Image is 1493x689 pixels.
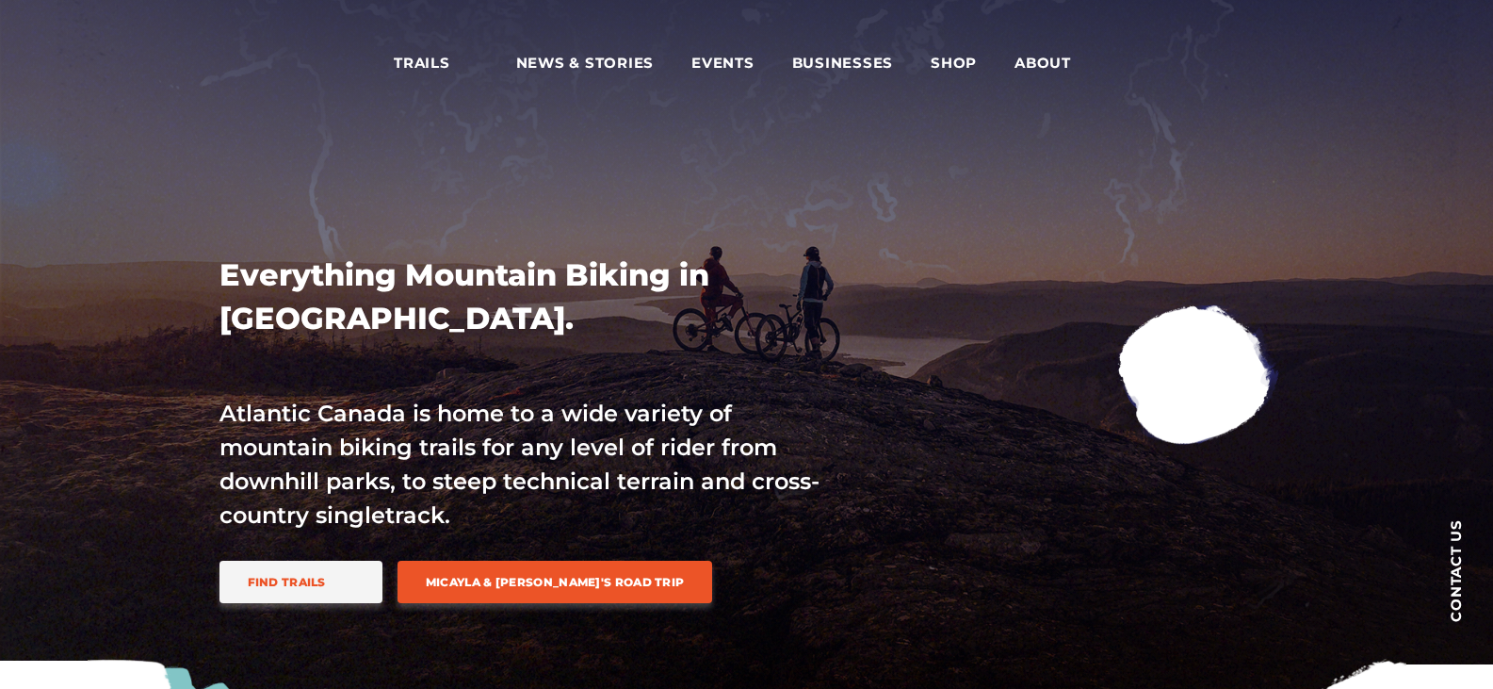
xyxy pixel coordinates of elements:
[792,54,894,73] span: Businesses
[398,561,713,603] a: Micayla & [PERSON_NAME]'s Road Trip
[1449,519,1463,622] span: Contact us
[394,54,479,73] span: Trails
[931,54,977,73] span: Shop
[691,54,755,73] span: Events
[219,397,822,533] p: Atlantic Canada is home to a wide variety of mountain biking trails for any level of rider from d...
[219,561,382,603] a: Find Trails trail icon
[426,575,685,589] span: Micayla & [PERSON_NAME]'s Road Trip
[516,54,655,73] span: News & Stories
[1418,490,1493,650] a: Contact us
[219,254,822,340] h1: Everything Mountain Biking in [GEOGRAPHIC_DATA].
[248,575,326,589] span: Find Trails
[1014,54,1099,73] span: About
